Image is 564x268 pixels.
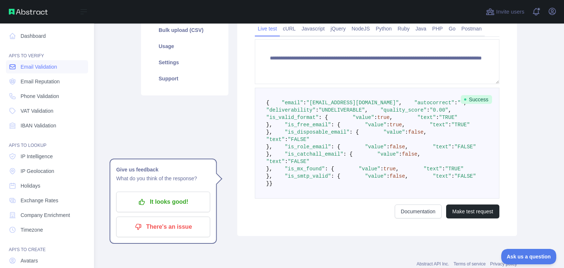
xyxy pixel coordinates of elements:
span: "[EMAIL_ADDRESS][DOMAIN_NAME]" [306,100,399,106]
a: Avatars [6,254,88,267]
button: Invite users [484,6,526,18]
span: "text" [266,137,285,142]
span: "quality_score" [380,107,427,113]
span: "0.00" [430,107,448,113]
span: }, [266,166,272,172]
a: Java [413,23,430,35]
span: false [408,129,424,135]
span: "UNDELIVERABLE" [319,107,365,113]
span: "FALSE" [288,159,310,164]
span: }, [266,129,272,135]
a: NodeJS [348,23,373,35]
span: IP Intelligence [21,153,53,160]
span: "is_smtp_valid" [285,173,331,179]
span: }, [266,144,272,150]
span: IP Geolocation [21,167,54,175]
span: Invite users [496,8,524,16]
span: : { [350,129,359,135]
span: "is_valid_format" [266,115,319,120]
span: : [387,122,390,128]
span: : [442,166,445,172]
a: Privacy policy [490,261,517,267]
span: "TRUE" [451,122,470,128]
img: Abstract API [9,9,48,15]
span: : [285,159,288,164]
span: : [380,166,383,172]
span: "FALSE" [455,173,476,179]
div: API'S TO LOOKUP [6,134,88,148]
span: "is_free_email" [285,122,331,128]
span: "value" [383,129,405,135]
span: , [424,129,427,135]
span: : [303,100,306,106]
span: : { [331,173,340,179]
a: Company Enrichment [6,209,88,222]
span: Timezone [21,226,43,233]
span: { [266,100,269,106]
a: IP Geolocation [6,164,88,178]
span: , [448,107,451,113]
span: : [451,173,454,179]
span: "is_role_email" [285,144,331,150]
a: Email Reputation [6,75,88,88]
span: "TRUE" [439,115,458,120]
span: }, [266,151,272,157]
a: Bulk upload (CSV) [150,22,220,38]
span: : [374,115,377,120]
a: Terms of service [453,261,485,267]
a: VAT Validation [6,104,88,117]
a: PHP [429,23,446,35]
a: Timezone [6,223,88,236]
span: }, [266,173,272,179]
span: , [405,144,408,150]
div: API'S TO VERIFY [6,44,88,59]
span: "is_disposable_email" [285,129,349,135]
span: , [405,173,408,179]
span: , [402,122,405,128]
span: : [387,173,390,179]
iframe: Toggle Customer Support [501,249,557,264]
span: Holidays [21,182,40,189]
span: "text" [433,173,451,179]
span: : [285,137,288,142]
span: } [269,181,272,186]
span: "value" [377,151,399,157]
span: "is_mx_found" [285,166,325,172]
span: VAT Validation [21,107,53,115]
span: IBAN Validation [21,122,56,129]
span: "email" [282,100,303,106]
span: false [390,144,405,150]
span: Exchange Rates [21,197,58,204]
a: Go [446,23,459,35]
span: Email Reputation [21,78,60,85]
span: : [405,129,408,135]
span: Avatars [21,257,38,264]
span: , [390,115,393,120]
a: Abstract API Inc. [417,261,449,267]
span: false [402,151,417,157]
span: }, [266,122,272,128]
span: "value" [365,173,387,179]
a: Python [373,23,395,35]
div: API'S TO CREATE [6,238,88,253]
span: true [383,166,396,172]
a: jQuery [328,23,348,35]
span: : [436,115,439,120]
span: "text" [417,115,436,120]
span: "value" [352,115,374,120]
span: "TRUE" [445,166,463,172]
span: "value" [365,144,387,150]
button: Make test request [446,204,499,218]
span: "FALSE" [455,144,476,150]
a: Postman [459,23,485,35]
a: Live test [255,23,280,35]
a: Email Validation [6,60,88,73]
span: true [390,122,402,128]
span: false [390,173,405,179]
span: "text" [433,144,451,150]
a: cURL [280,23,299,35]
span: , [417,151,420,157]
a: Ruby [395,23,413,35]
span: true [377,115,390,120]
span: : [315,107,318,113]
